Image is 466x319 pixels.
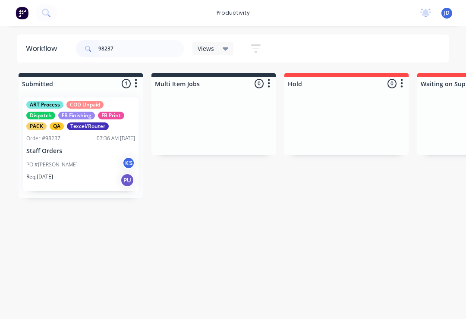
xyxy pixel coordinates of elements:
div: Order #98237 [26,134,60,142]
div: ART ProcessCOD UnpaidDispatchFB FinishingFB PrintPACKQATexcel/RouterOrder #9823707:36 AM [DATE]St... [23,97,139,191]
span: JD [444,9,450,17]
div: ART Process [26,101,63,109]
p: Req. [DATE] [26,173,53,181]
div: productivity [212,6,254,19]
div: Dispatch [26,112,55,119]
div: Workflow [26,44,61,54]
div: FB Print [98,112,124,119]
p: Staff Orders [26,147,135,155]
div: FB Finishing [58,112,95,119]
div: PACK [26,122,47,130]
span: Views [198,44,214,53]
div: COD Unpaid [66,101,104,109]
div: QA [50,122,64,130]
div: 07:36 AM [DATE] [97,134,135,142]
img: Factory [16,6,28,19]
div: KS [122,156,135,169]
p: PO #[PERSON_NAME] [26,161,78,169]
div: PU [120,173,134,187]
div: Texcel/Router [67,122,109,130]
input: Search for orders... [98,40,184,57]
